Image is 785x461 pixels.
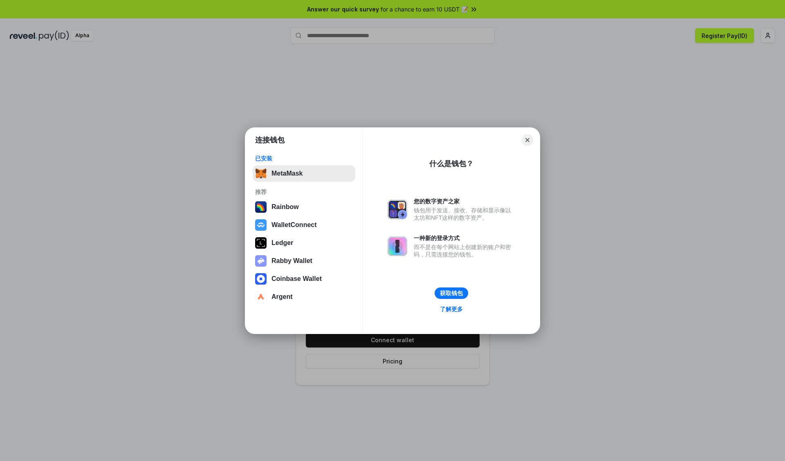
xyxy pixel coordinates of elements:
[255,201,267,213] img: svg+xml,%3Csvg%20width%3D%22120%22%20height%3D%22120%22%20viewBox%3D%220%200%20120%20120%22%20fil...
[255,273,267,285] img: svg+xml,%3Csvg%20width%3D%2228%22%20height%3D%2228%22%20viewBox%3D%220%200%2028%2028%22%20fill%3D...
[255,291,267,303] img: svg+xml,%3Csvg%20width%3D%2228%22%20height%3D%2228%22%20viewBox%3D%220%200%2028%2028%22%20fill%3D...
[271,257,312,265] div: Rabby Wallet
[255,155,353,162] div: 已安装
[414,207,515,221] div: 钱包用于发送、接收、存储和显示像以太坊和NFT这样的数字资产。
[255,135,285,145] h1: 连接钱包
[255,255,267,267] img: svg+xml,%3Csvg%20xmlns%3D%22http%3A%2F%2Fwww.w3.org%2F2000%2Fsvg%22%20fill%3D%22none%22%20viewBox...
[522,134,533,146] button: Close
[255,168,267,179] img: svg+xml,%3Csvg%20fill%3D%22none%22%20height%3D%2233%22%20viewBox%3D%220%200%2035%2033%22%20width%...
[388,200,407,219] img: svg+xml,%3Csvg%20xmlns%3D%22http%3A%2F%2Fwww.w3.org%2F2000%2Fsvg%22%20fill%3D%22none%22%20viewBox...
[429,159,473,169] div: 什么是钱包？
[414,234,515,242] div: 一种新的登录方式
[253,165,355,182] button: MetaMask
[271,221,317,229] div: WalletConnect
[253,235,355,251] button: Ledger
[253,217,355,233] button: WalletConnect
[255,237,267,249] img: svg+xml,%3Csvg%20xmlns%3D%22http%3A%2F%2Fwww.w3.org%2F2000%2Fsvg%22%20width%3D%2228%22%20height%3...
[435,287,468,299] button: 获取钱包
[253,199,355,215] button: Rainbow
[255,188,353,196] div: 推荐
[271,275,322,283] div: Coinbase Wallet
[271,170,303,177] div: MetaMask
[440,305,463,313] div: 了解更多
[388,236,407,256] img: svg+xml,%3Csvg%20xmlns%3D%22http%3A%2F%2Fwww.w3.org%2F2000%2Fsvg%22%20fill%3D%22none%22%20viewBox...
[435,304,468,314] a: 了解更多
[440,290,463,297] div: 获取钱包
[253,271,355,287] button: Coinbase Wallet
[271,203,299,211] div: Rainbow
[414,243,515,258] div: 而不是在每个网站上创建新的账户和密码，只需连接您的钱包。
[255,219,267,231] img: svg+xml,%3Csvg%20width%3D%2228%22%20height%3D%2228%22%20viewBox%3D%220%200%2028%2028%22%20fill%3D...
[271,239,293,247] div: Ledger
[271,293,293,301] div: Argent
[253,253,355,269] button: Rabby Wallet
[414,198,515,205] div: 您的数字资产之家
[253,289,355,305] button: Argent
